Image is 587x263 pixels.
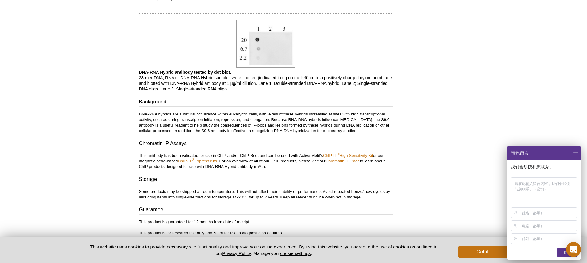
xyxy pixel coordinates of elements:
a: Chromatin IP Page [326,159,360,163]
h3: Guarantee [139,206,393,215]
p: 23-mer DNA, RNA or DNA-RNA Hybrid samples were spotted (indicated in ng on the left) on to a posi... [139,69,393,92]
p: This antibody has been validated for use in ChIP and/or ChIP-Seq, and can be used with Active Mot... [139,153,393,169]
h3: Storage [139,176,393,184]
button: Got it! [458,246,508,258]
input: 姓名（必填） [522,208,576,218]
img: DNA-RNA Hybrid (mAb) tested by dot blot analysis. [236,20,295,68]
p: 我们会尽快和您联系。 [511,164,578,169]
p: This website uses cookies to provide necessary site functionality and improve your online experie... [79,244,448,257]
h3: Chromatin IP Assays [139,140,393,148]
span: 请您留言 [511,146,528,160]
h3: Background [139,98,393,107]
sup: ® [192,158,194,161]
input: 邮箱（必填） [522,234,576,244]
button: cookie settings [280,251,311,256]
div: 提交 [557,248,577,257]
p: This product is guaranteed for 12 months from date of receipt. This product is for research use o... [139,219,393,236]
a: ChIP-IT®High Sensitivity Kit [323,153,373,158]
a: Privacy Policy [222,251,251,256]
div: Open Intercom Messenger [566,242,581,257]
p: Some products may be shipped at room temperature. This will not affect their stability or perform... [139,189,393,200]
b: DNA-RNA Hybrid antibody tested by dot blot. [139,70,231,75]
input: 电话（必填） [522,221,576,231]
sup: ® [337,152,339,156]
a: ChIP-IT®Express Kits [178,159,217,163]
p: DNA-RNA hybrids are a natural occurrence within eukaryotic cells, with levels of these hybrids in... [139,111,393,134]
